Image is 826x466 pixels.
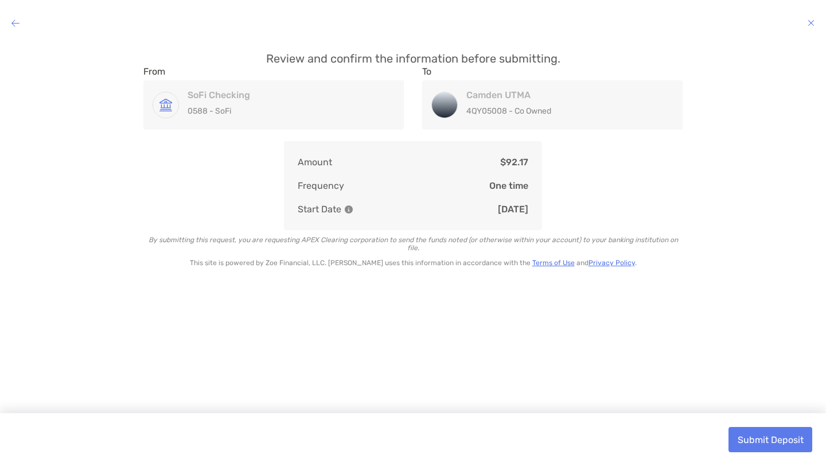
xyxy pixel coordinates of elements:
p: [DATE] [498,202,528,216]
a: Terms of Use [532,259,575,267]
p: Start Date [298,202,353,216]
label: From [143,66,165,77]
p: One time [489,178,528,193]
p: $92.17 [500,155,528,169]
img: Camden UTMA [432,92,457,118]
p: 4QY05008 - Co Owned [466,104,661,118]
img: Information Icon [345,205,353,213]
p: This site is powered by Zoe Financial, LLC. [PERSON_NAME] uses this information in accordance wit... [143,259,683,267]
p: 0588 - SoFi [188,104,382,118]
h4: Camden UTMA [466,90,661,100]
p: Amount [298,155,332,169]
p: By submitting this request, you are requesting APEX Clearing corporation to send the funds noted ... [143,236,683,252]
img: SoFi Checking [153,92,178,118]
a: Privacy Policy [589,259,635,267]
label: To [422,66,431,77]
h4: SoFi Checking [188,90,382,100]
p: Frequency [298,178,344,193]
p: Review and confirm the information before submitting. [143,52,683,66]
